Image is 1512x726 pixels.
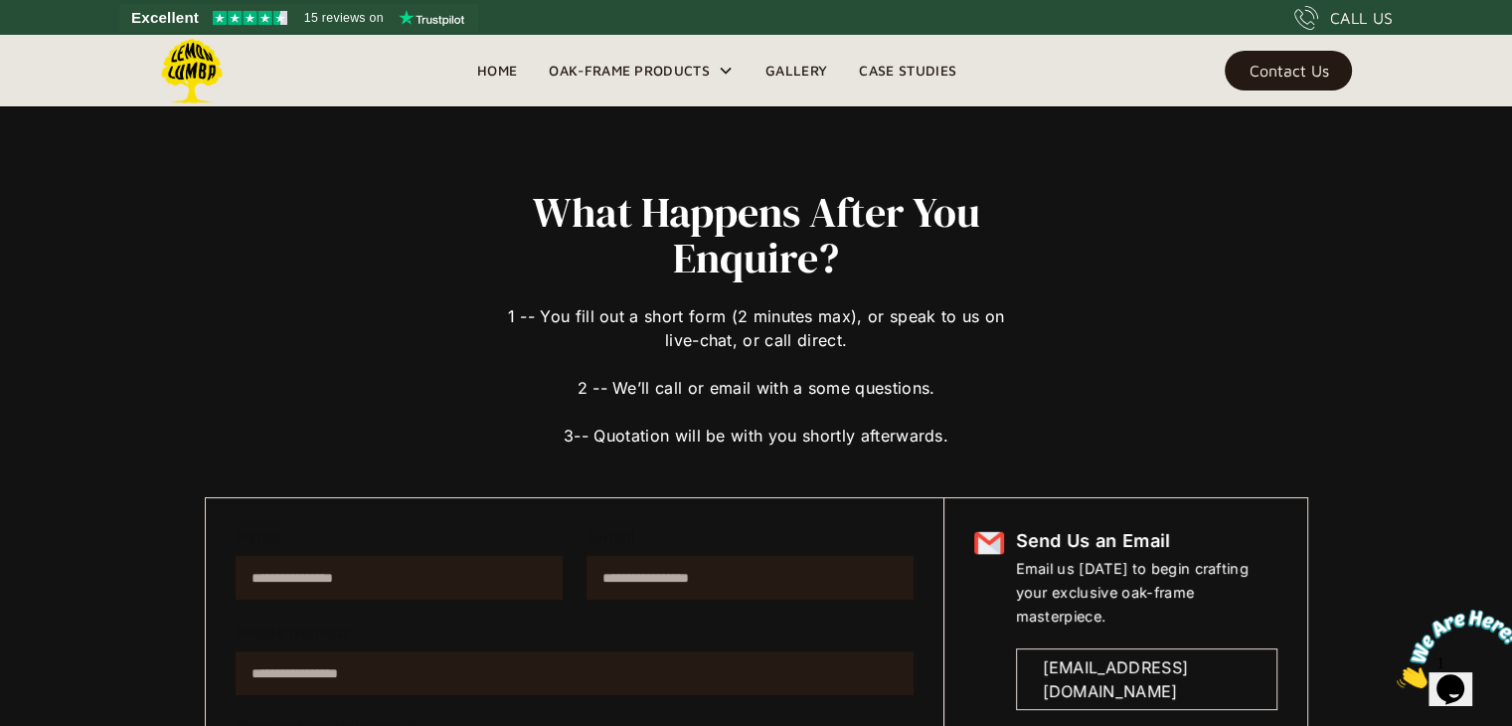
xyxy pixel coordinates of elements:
div: Oak-Frame Products [533,35,750,106]
div: CALL US [1330,6,1393,30]
a: [EMAIL_ADDRESS][DOMAIN_NAME] [1016,648,1277,710]
label: Phone number [236,624,914,639]
a: CALL US [1294,6,1393,30]
div: 1 -- You fill out a short form (2 minutes max), or speak to us on live-chat, or call direct. 2 --... [500,280,1013,448]
span: 15 reviews on [304,6,384,30]
a: See Lemon Lumba reviews on Trustpilot [119,4,478,32]
div: [EMAIL_ADDRESS][DOMAIN_NAME] [1043,655,1251,703]
a: Contact Us [1225,51,1352,91]
div: Email us [DATE] to begin crafting your exclusive oak-frame masterpiece. [1016,557,1277,629]
img: Trustpilot logo [399,10,464,26]
img: Trustpilot 4.5 stars [213,11,287,25]
span: Excellent [131,6,199,30]
span: 1 [8,8,16,25]
a: Home [461,56,533,86]
h6: Send Us an Email [1016,528,1277,554]
div: Oak-Frame Products [549,59,710,83]
label: Name [236,528,563,544]
a: Gallery [750,56,843,86]
img: Chat attention grabber [8,8,131,87]
h2: What Happens After You Enquire? [500,189,1013,280]
div: Contact Us [1249,64,1328,78]
a: Case Studies [843,56,972,86]
iframe: chat widget [1389,602,1512,696]
label: E-mail [587,528,914,544]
